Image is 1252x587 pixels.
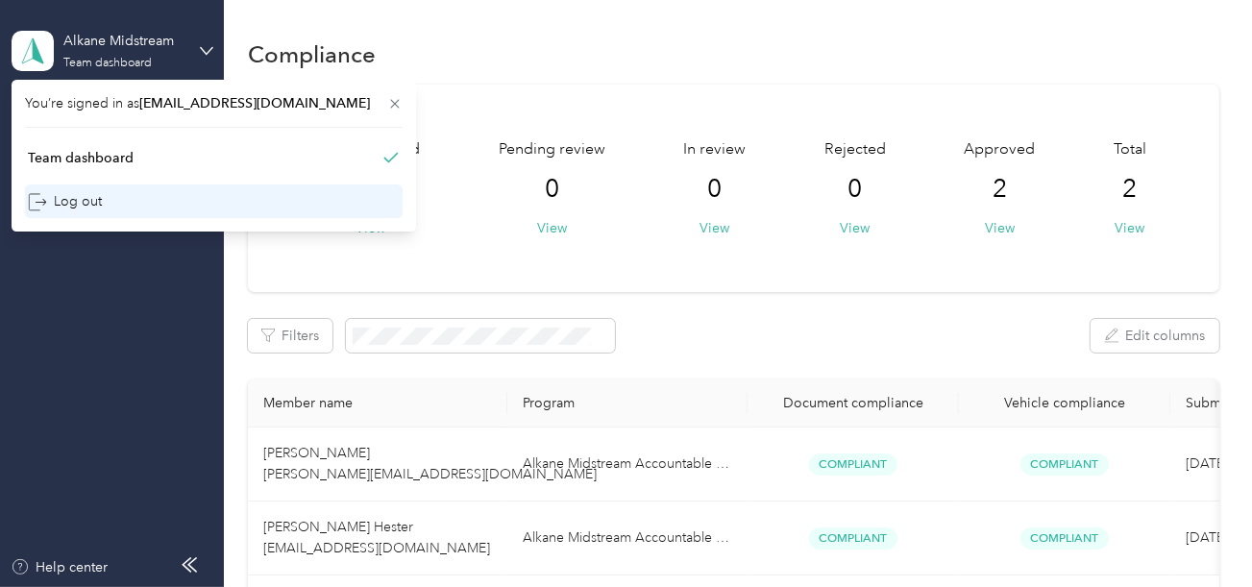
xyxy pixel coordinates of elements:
th: Program [507,379,748,428]
div: Log out [28,191,102,211]
span: Pending review [499,138,605,161]
span: Compliant [809,453,897,476]
span: [EMAIL_ADDRESS][DOMAIN_NAME] [139,95,370,111]
div: Alkane Midstream [63,31,184,51]
td: Alkane Midstream Accountable Plan 2024 [507,428,748,501]
span: Rejected [824,138,886,161]
span: 2 [993,174,1007,205]
div: Vehicle compliance [974,395,1155,411]
span: Approved [964,138,1035,161]
h1: Compliance [248,44,376,64]
span: Compliant [809,527,897,550]
span: 0 [545,174,559,205]
button: Help center [11,557,109,577]
button: Filters [248,319,332,353]
span: Compliant [1020,527,1109,550]
iframe: Everlance-gr Chat Button Frame [1144,479,1252,587]
th: Member name [248,379,507,428]
div: Team dashboard [63,58,152,69]
span: 0 [707,174,722,205]
button: View [537,218,567,238]
button: Edit columns [1091,319,1219,353]
span: In review [683,138,746,161]
button: View [700,218,729,238]
div: Document compliance [763,395,944,411]
button: View [840,218,870,238]
span: [PERSON_NAME] Hester [EMAIL_ADDRESS][DOMAIN_NAME] [263,519,490,556]
button: View [1115,218,1144,238]
span: [PERSON_NAME] [PERSON_NAME][EMAIL_ADDRESS][DOMAIN_NAME] [263,445,597,482]
div: Team dashboard [28,148,134,168]
span: 0 [847,174,862,205]
span: Total [1114,138,1146,161]
span: Compliant [1020,453,1109,476]
button: View [985,218,1015,238]
span: 2 [1122,174,1137,205]
td: Alkane Midstream Accountable Plan 2024 [507,501,748,575]
span: You’re signed in as [25,93,403,113]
